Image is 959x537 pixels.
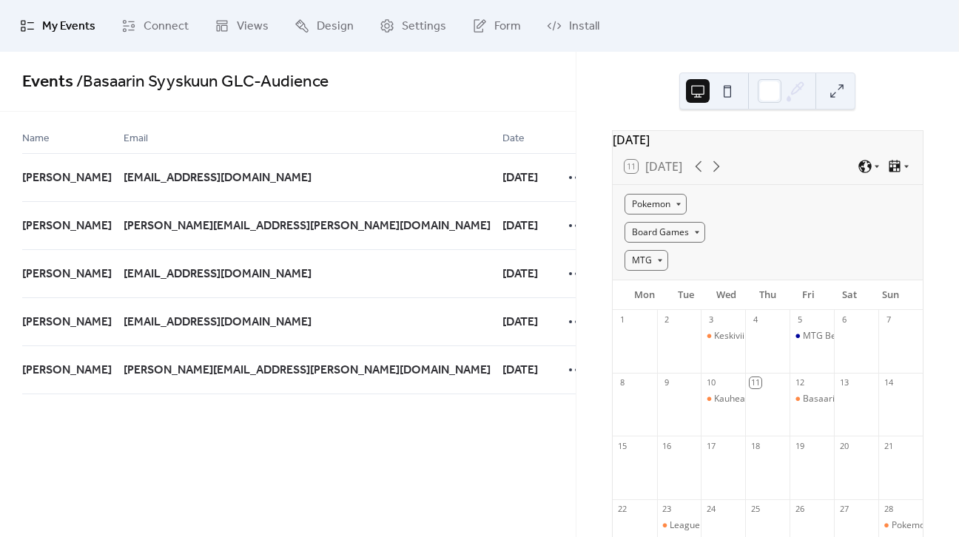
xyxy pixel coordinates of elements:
div: Mon [625,280,665,310]
div: 15 [617,440,628,451]
div: Wed [706,280,747,310]
div: Kauheat Komentaja Kekkerit [714,393,830,405]
span: [DATE] [502,217,538,235]
div: 26 [794,504,805,515]
div: 25 [750,504,761,515]
div: 16 [662,440,673,451]
div: Sun [870,280,911,310]
span: [PERSON_NAME][EMAIL_ADDRESS][PERSON_NAME][DOMAIN_NAME] [124,217,491,235]
span: [DATE] [502,266,538,283]
div: 9 [662,377,673,388]
div: Pokemon: Mega Evolution prelease [878,519,923,532]
div: 20 [838,440,849,451]
div: 3 [705,314,716,325]
span: [PERSON_NAME] [22,314,112,331]
div: 19 [794,440,805,451]
a: Design [283,6,365,46]
div: Sat [829,280,869,310]
div: Fri [788,280,829,310]
span: [EMAIL_ADDRESS][DOMAIN_NAME] [124,266,312,283]
span: Design [317,18,354,36]
span: [PERSON_NAME] [22,266,112,283]
div: 5 [794,314,805,325]
div: Keskiviikko Komentaja Kekkerit [714,330,841,342]
div: 22 [617,504,628,515]
a: Events [22,66,73,98]
div: Kauheat Komentaja Kekkerit [701,393,745,405]
span: Email [124,130,148,148]
div: Tue [665,280,706,310]
div: 13 [838,377,849,388]
span: [PERSON_NAME] [22,217,112,235]
span: [PERSON_NAME][EMAIL_ADDRESS][PERSON_NAME][DOMAIN_NAME] [124,362,491,379]
span: [DATE] [502,314,538,331]
div: League Challenge Syyskuu [670,519,779,532]
div: 8 [617,377,628,388]
div: 21 [883,440,894,451]
div: [DATE] [613,131,923,149]
span: Install [569,18,599,36]
span: [DATE] [502,169,538,187]
a: My Events [9,6,107,46]
div: 17 [705,440,716,451]
a: Install [536,6,610,46]
div: League Challenge Syyskuu [657,519,701,532]
span: [EMAIL_ADDRESS][DOMAIN_NAME] [124,314,312,331]
span: Date [502,130,525,148]
div: Basaarin Syyskuun GLC [803,393,900,405]
span: Views [237,18,269,36]
span: [PERSON_NAME] [22,362,112,379]
span: Settings [402,18,446,36]
div: 14 [883,377,894,388]
div: 1 [617,314,628,325]
div: 27 [838,504,849,515]
span: [DATE] [502,362,538,379]
div: Basaarin Syyskuun GLC [790,393,834,405]
a: Form [461,6,532,46]
div: 10 [705,377,716,388]
span: [PERSON_NAME] [22,169,112,187]
div: 12 [794,377,805,388]
span: My Events [42,18,95,36]
span: Form [494,18,521,36]
div: Thu [747,280,788,310]
div: 6 [838,314,849,325]
div: 18 [750,440,761,451]
a: Connect [110,6,200,46]
div: 24 [705,504,716,515]
span: Name [22,130,50,148]
div: Keskiviikko Komentaja Kekkerit [701,330,745,342]
div: MTG Beta testing Commander Night! [803,330,955,342]
a: Settings [369,6,457,46]
div: 11 [750,377,761,388]
span: Connect [144,18,189,36]
div: 7 [883,314,894,325]
div: 28 [883,504,894,515]
div: 23 [662,504,673,515]
div: 2 [662,314,673,325]
a: Views [203,6,280,46]
span: / Basaarin Syyskuun GLC - Audience [73,66,329,98]
span: [EMAIL_ADDRESS][DOMAIN_NAME] [124,169,312,187]
div: 4 [750,314,761,325]
div: MTG Beta testing Commander Night! [790,330,834,342]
